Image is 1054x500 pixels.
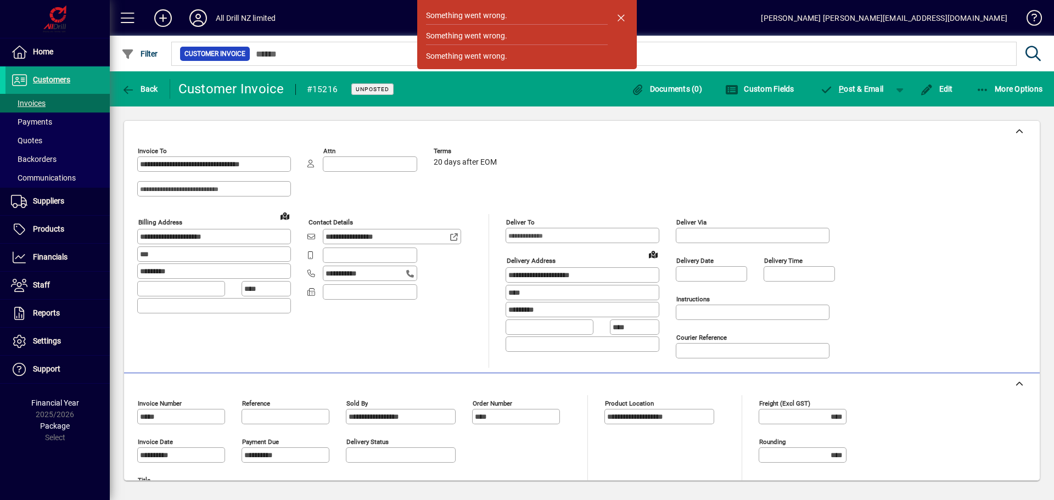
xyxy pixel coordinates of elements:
button: Documents (0) [628,79,705,99]
mat-label: Invoice date [138,438,173,446]
span: Backorders [11,155,57,164]
a: Support [5,356,110,383]
a: Invoices [5,94,110,113]
mat-label: Invoice number [138,400,182,407]
button: Filter [119,44,161,64]
mat-label: Title [138,476,150,484]
a: Quotes [5,131,110,150]
span: Invoices [11,99,46,108]
span: Financials [33,252,68,261]
button: Edit [917,79,956,99]
a: Reports [5,300,110,327]
span: Suppliers [33,196,64,205]
mat-label: Delivery time [764,257,803,265]
span: Customers [33,75,70,84]
div: #15216 [307,81,338,98]
span: Customer Invoice [184,48,245,59]
mat-label: Sold by [346,400,368,407]
span: Payments [11,117,52,126]
a: Communications [5,168,110,187]
mat-label: Product location [605,400,654,407]
mat-label: Freight (excl GST) [759,400,810,407]
a: Home [5,38,110,66]
a: Backorders [5,150,110,168]
div: All Drill NZ limited [216,9,276,27]
mat-label: Deliver To [506,218,535,226]
a: Payments [5,113,110,131]
button: Back [119,79,161,99]
span: Settings [33,336,61,345]
mat-label: Rounding [759,438,786,446]
a: Suppliers [5,188,110,215]
span: Staff [33,280,50,289]
mat-label: Deliver via [676,218,707,226]
mat-label: Payment due [242,438,279,446]
mat-label: Order number [473,400,512,407]
span: Edit [920,85,953,93]
mat-label: Instructions [676,295,710,303]
a: View on map [276,207,294,224]
a: Products [5,216,110,243]
div: Customer Invoice [178,80,284,98]
mat-label: Attn [323,147,335,155]
div: [PERSON_NAME] [PERSON_NAME][EMAIL_ADDRESS][DOMAIN_NAME] [761,9,1007,27]
button: Add [145,8,181,28]
a: View on map [644,245,662,263]
a: Knowledge Base [1018,2,1040,38]
button: Custom Fields [722,79,797,99]
span: Financial Year [31,398,79,407]
span: Unposted [356,86,389,93]
span: Filter [121,49,158,58]
app-page-header-button: Back [110,79,170,99]
mat-label: Delivery date [676,257,714,265]
span: Quotes [11,136,42,145]
mat-label: Reference [242,400,270,407]
span: Products [33,224,64,233]
mat-label: Delivery status [346,438,389,446]
span: P [839,85,844,93]
button: Post & Email [815,79,889,99]
span: Support [33,364,60,373]
span: More Options [976,85,1043,93]
button: More Options [973,79,1046,99]
a: Staff [5,272,110,299]
a: Financials [5,244,110,271]
button: Profile [181,8,216,28]
span: 20 days after EOM [434,158,497,167]
mat-label: Courier Reference [676,334,727,341]
span: Terms [434,148,500,155]
span: Communications [11,173,76,182]
span: Home [33,47,53,56]
span: Documents (0) [631,85,702,93]
span: Package [40,422,70,430]
a: Settings [5,328,110,355]
mat-label: Invoice To [138,147,167,155]
span: Back [121,85,158,93]
span: ost & Email [820,85,884,93]
span: Custom Fields [725,85,794,93]
span: Reports [33,308,60,317]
